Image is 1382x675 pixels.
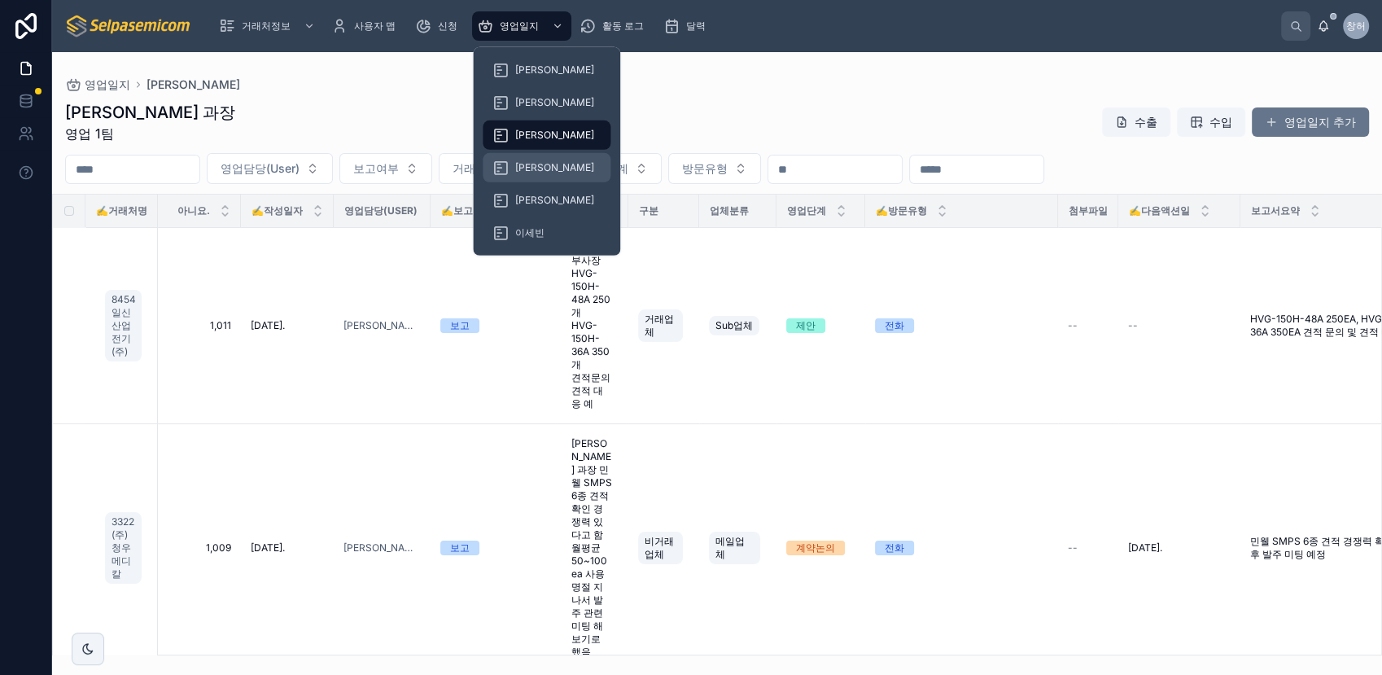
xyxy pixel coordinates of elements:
[105,290,142,362] a: 8454. 일신산업전기(주)
[207,153,333,184] button: 선택 버튼
[645,313,676,339] span: 거래업체
[710,204,749,217] span: 업체분류
[796,541,835,555] div: 계약논의
[344,204,418,217] span: 영업담당(User)
[251,319,285,332] span: [DATE].
[715,535,754,561] span: 메일업체
[1177,107,1245,137] button: 수입
[168,319,231,332] a: 1,011
[439,153,531,184] button: 선택 버튼
[1251,204,1300,217] span: 보고서요약
[515,129,594,142] span: [PERSON_NAME]
[668,153,761,184] button: 선택 버튼
[885,541,904,555] div: 전화
[450,318,470,333] div: 보고
[786,541,855,555] a: 계약논의
[515,161,594,174] span: [PERSON_NAME]
[440,541,545,555] a: 보고
[343,541,421,554] a: [PERSON_NAME]
[1128,541,1162,554] span: [DATE].
[1068,319,1078,332] span: --
[343,319,421,332] a: [PERSON_NAME]
[571,241,612,410] span: 임종갑 부사장 HVG-150H-48A 250개 HVG-150H-36A 350개 견적문의 견적 대응 예
[1068,541,1078,554] span: --
[682,160,728,177] span: 방문유형
[112,293,135,358] span: 8454. 일신산업전기(주)
[472,11,571,41] a: 영업일지
[1129,204,1190,217] span: ✍️다음액션일
[65,13,193,39] img: App logo
[453,160,498,177] span: 거래처명
[1135,114,1157,130] font: 수출
[483,153,610,182] a: [PERSON_NAME]
[242,20,291,33] span: 거래처정보
[85,77,130,93] span: 영업일지
[354,20,396,33] span: 사용자 맵
[65,124,235,143] span: 영업 1팀
[1252,107,1369,137] button: 영업일지 추가
[1209,114,1232,130] span: 수입
[483,186,610,215] a: [PERSON_NAME]
[147,77,240,93] a: [PERSON_NAME]
[1284,114,1356,130] font: 영업일지 추가
[709,313,767,339] a: Sub업체
[1068,541,1109,554] a: --
[177,204,210,217] span: 아니요.
[410,11,469,41] a: 신청
[515,64,594,77] span: [PERSON_NAME]
[645,535,676,561] span: 비거래업체
[715,319,753,332] span: Sub업체
[483,121,610,150] a: [PERSON_NAME]
[515,96,594,109] span: [PERSON_NAME]
[602,20,644,33] span: 활동 로그
[251,541,285,554] span: [DATE].
[438,20,457,33] span: 신청
[1346,20,1366,33] span: 창허
[339,153,432,184] button: 선택 버튼
[112,515,135,581] span: 3322. (주)청우메디칼
[638,528,689,568] a: 비거래업체
[96,204,147,217] span: ✍️거래처명
[565,234,619,417] a: 임종갑 부사장 HVG-150H-48A 250개 HVG-150H-36A 350개 견적문의 견적 대응 예
[1102,107,1170,137] button: 수출
[1128,319,1138,332] span: --
[168,541,231,554] span: 1,009
[1069,204,1108,217] span: 첨부파일
[214,11,323,41] a: 거래처정보
[709,528,767,568] a: 메일업체
[875,318,1048,333] a: 전화
[515,194,594,207] span: [PERSON_NAME]
[105,287,148,365] a: 8454. 일신산업전기(주)
[483,88,610,117] a: [PERSON_NAME]
[638,306,689,345] a: 거래업체
[251,204,303,217] span: ✍️작성일자
[658,11,717,41] a: 달력
[875,541,1048,555] a: 전화
[441,204,492,217] span: ✍️보고여부
[796,318,816,333] div: 제안
[65,101,235,124] h1: [PERSON_NAME] 과장
[251,319,324,332] a: [DATE].
[565,431,619,665] a: [PERSON_NAME] 과장 민웰 SMPS 6종 견적 확인 경쟁력 있다고 함 월평균 50~100ea 사용 명절 지나서 발주 관련 미팅 해보기로 했음
[571,437,612,659] span: [PERSON_NAME] 과장 민웰 SMPS 6종 견적 확인 경쟁력 있다고 함 월평균 50~100ea 사용 명절 지나서 발주 관련 미팅 해보기로 했음
[639,204,658,217] span: 구분
[65,77,130,93] a: 영업일지
[876,204,927,217] span: ✍️방문유형
[885,318,904,333] div: 전화
[786,318,855,333] a: 제안
[206,8,1281,44] div: 스크롤 가능한 콘텐츠
[1128,541,1231,554] a: [DATE].
[105,509,148,587] a: 3322. (주)청우메디칼
[483,218,610,248] a: 이세빈
[105,512,142,584] a: 3322. (주)청우메디칼
[686,20,706,33] span: 달력
[1068,319,1109,332] a: --
[515,226,544,239] span: 이세빈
